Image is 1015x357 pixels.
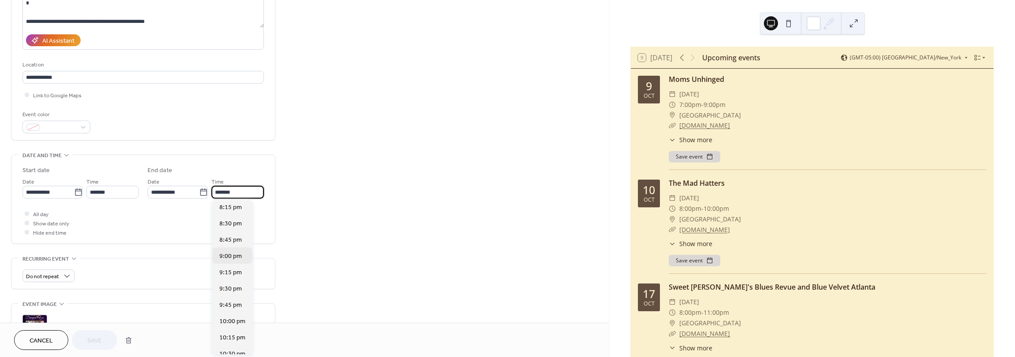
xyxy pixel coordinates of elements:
span: Time [86,177,99,187]
span: Do not repeat [26,272,59,282]
span: [GEOGRAPHIC_DATA] [679,214,741,225]
div: ​ [669,89,676,99]
a: The Mad Hatters [669,178,725,188]
div: 17 [643,288,655,299]
span: Event image [22,300,57,309]
span: Time [211,177,224,187]
button: Cancel [14,330,68,350]
button: ​Show more [669,343,712,353]
a: [DOMAIN_NAME] [679,225,730,234]
div: ​ [669,343,676,353]
button: Save event [669,255,720,266]
span: 11:00pm [704,307,729,318]
div: Oct [644,301,655,307]
div: Upcoming events [702,52,760,63]
div: ​ [669,225,676,235]
span: 8:00pm [679,307,701,318]
span: 10:15 pm [219,333,245,342]
div: ​ [669,120,676,131]
span: Date and time [22,151,62,160]
span: Hide end time [33,228,67,238]
div: ​ [669,214,676,225]
span: (GMT-05:00) [GEOGRAPHIC_DATA]/New_York [850,55,961,60]
div: End date [148,166,172,175]
div: ​ [669,135,676,144]
div: Oct [644,197,655,203]
span: 8:15 pm [219,203,242,212]
a: Sweet [PERSON_NAME]'s Blues Revue and Blue Velvet Atlanta [669,282,875,292]
span: 9:45 pm [219,301,242,310]
span: Show more [679,343,712,353]
span: [DATE] [679,297,699,307]
span: - [701,203,704,214]
div: 9 [646,81,652,92]
div: ​ [669,318,676,328]
span: - [701,307,704,318]
span: Date [22,177,34,187]
div: ​ [669,99,676,110]
button: ​Show more [669,239,712,248]
span: 10:00 pm [219,317,245,326]
span: 9:00pm [704,99,726,110]
div: ​ [669,239,676,248]
span: [GEOGRAPHIC_DATA] [679,110,741,121]
a: Moms Unhinged [669,74,724,84]
button: Save event [669,151,720,162]
span: Show more [679,135,712,144]
span: [GEOGRAPHIC_DATA] [679,318,741,328]
div: 10 [643,184,655,195]
button: AI Assistant [26,34,81,46]
div: AI Assistant [42,37,74,46]
div: Event color [22,110,89,119]
div: ; [22,315,47,339]
span: Link to Google Maps [33,91,81,100]
div: Oct [644,93,655,99]
span: 8:45 pm [219,236,242,245]
div: ​ [669,110,676,121]
span: 9:00 pm [219,252,242,261]
span: Show more [679,239,712,248]
div: ​ [669,328,676,339]
span: Recurring event [22,254,69,264]
span: 7:00pm [679,99,701,110]
button: ​Show more [669,135,712,144]
div: Start date [22,166,50,175]
span: Show date only [33,219,69,228]
span: [DATE] [679,89,699,99]
a: [DOMAIN_NAME] [679,121,730,129]
span: Cancel [30,336,53,346]
div: ​ [669,307,676,318]
div: ​ [669,193,676,203]
span: 8:00pm [679,203,701,214]
span: All day [33,210,48,219]
a: [DOMAIN_NAME] [679,329,730,338]
span: Date [148,177,159,187]
span: 10:00pm [704,203,729,214]
span: 9:15 pm [219,268,242,277]
span: - [701,99,704,110]
span: 8:30 pm [219,219,242,228]
div: ​ [669,203,676,214]
div: ​ [669,297,676,307]
span: 9:30 pm [219,284,242,294]
span: [DATE] [679,193,699,203]
div: Location [22,60,262,70]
